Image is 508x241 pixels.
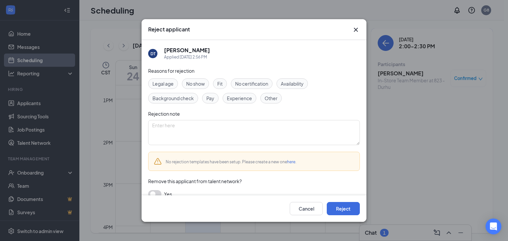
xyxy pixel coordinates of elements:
[152,95,194,102] span: Background check
[148,178,242,184] span: Remove this applicant from talent network?
[287,159,295,164] a: here
[235,80,268,87] span: No certification
[327,202,360,215] button: Reject
[290,202,323,215] button: Cancel
[148,111,180,117] span: Rejection note
[227,95,252,102] span: Experience
[164,190,172,198] span: Yes
[352,26,360,34] button: Close
[150,51,155,57] div: DT
[486,219,501,234] div: Open Intercom Messenger
[186,80,205,87] span: No show
[352,26,360,34] svg: Cross
[148,26,190,33] h3: Reject applicant
[154,157,162,165] svg: Warning
[148,68,194,74] span: Reasons for rejection
[152,80,174,87] span: Legal age
[217,80,223,87] span: Fit
[206,95,214,102] span: Pay
[166,159,296,164] span: No rejection templates have been setup. Please create a new one .
[281,80,304,87] span: Availability
[164,47,210,54] h5: [PERSON_NAME]
[265,95,277,102] span: Other
[164,54,210,60] div: Applied [DATE] 2:56 PM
